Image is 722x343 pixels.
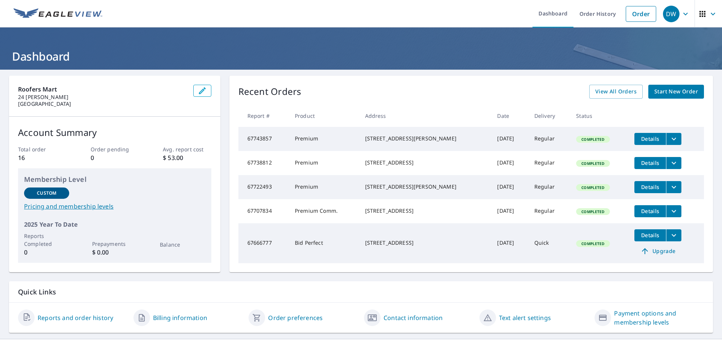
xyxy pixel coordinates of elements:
td: 67666777 [238,223,289,263]
button: detailsBtn-67722493 [634,181,666,193]
td: Regular [528,175,570,199]
p: Roofers Mart [18,85,187,94]
td: [DATE] [491,151,528,175]
span: Details [639,135,661,142]
p: 0 [24,248,69,257]
a: Pricing and membership levels [24,202,205,211]
td: Regular [528,199,570,223]
p: [GEOGRAPHIC_DATA] [18,101,187,107]
td: [DATE] [491,127,528,151]
p: Membership Level [24,174,205,184]
td: 67743857 [238,127,289,151]
td: Quick [528,223,570,263]
th: Address [359,105,491,127]
div: [STREET_ADDRESS][PERSON_NAME] [365,135,485,142]
p: Recent Orders [238,85,302,99]
span: Upgrade [639,247,677,256]
td: 67738812 [238,151,289,175]
a: Order [626,6,656,22]
td: 67707834 [238,199,289,223]
td: Premium [289,151,359,175]
button: filesDropdownBtn-67722493 [666,181,681,193]
span: Completed [577,137,609,142]
span: Completed [577,241,609,246]
td: Regular [528,151,570,175]
a: Contact information [384,313,443,322]
a: Order preferences [268,313,323,322]
td: Premium [289,175,359,199]
a: Billing information [153,313,207,322]
img: EV Logo [14,8,102,20]
button: detailsBtn-67743857 [634,133,666,145]
span: Completed [577,161,609,166]
span: Completed [577,209,609,214]
p: 24 [PERSON_NAME] [18,94,187,101]
td: 67722493 [238,175,289,199]
p: Reports Completed [24,232,69,248]
td: [DATE] [491,175,528,199]
a: View All Orders [589,85,643,99]
button: filesDropdownBtn-67707834 [666,205,681,217]
div: DW [663,6,680,22]
p: $ 0.00 [92,248,137,257]
td: Premium [289,127,359,151]
p: Custom [37,190,56,197]
button: detailsBtn-67738812 [634,157,666,169]
a: Start New Order [648,85,704,99]
p: Quick Links [18,287,704,297]
th: Report # [238,105,289,127]
th: Status [570,105,628,127]
div: [STREET_ADDRESS][PERSON_NAME] [365,183,485,191]
p: Prepayments [92,240,137,248]
p: $ 53.00 [163,153,211,162]
th: Delivery [528,105,570,127]
th: Product [289,105,359,127]
p: Balance [160,241,205,248]
p: 0 [91,153,139,162]
a: Text alert settings [499,313,551,322]
button: filesDropdownBtn-67743857 [666,133,681,145]
span: Details [639,183,661,191]
button: detailsBtn-67666777 [634,229,666,241]
p: 16 [18,153,66,162]
td: Regular [528,127,570,151]
button: filesDropdownBtn-67738812 [666,157,681,169]
p: 2025 Year To Date [24,220,205,229]
button: detailsBtn-67707834 [634,205,666,217]
a: Upgrade [634,245,681,257]
td: Bid Perfect [289,223,359,263]
th: Date [491,105,528,127]
span: View All Orders [595,87,637,96]
span: Details [639,207,661,215]
p: Account Summary [18,126,211,139]
div: [STREET_ADDRESS] [365,159,485,166]
span: Completed [577,185,609,190]
td: Premium Comm. [289,199,359,223]
button: filesDropdownBtn-67666777 [666,229,681,241]
span: Start New Order [654,87,698,96]
h1: Dashboard [9,49,713,64]
a: Payment options and membership levels [614,309,704,327]
div: [STREET_ADDRESS] [365,239,485,247]
td: [DATE] [491,199,528,223]
p: Total order [18,145,66,153]
span: Details [639,232,661,239]
div: [STREET_ADDRESS] [365,207,485,215]
a: Reports and order history [38,313,113,322]
p: Avg. report cost [163,145,211,153]
p: Order pending [91,145,139,153]
td: [DATE] [491,223,528,263]
span: Details [639,159,661,166]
